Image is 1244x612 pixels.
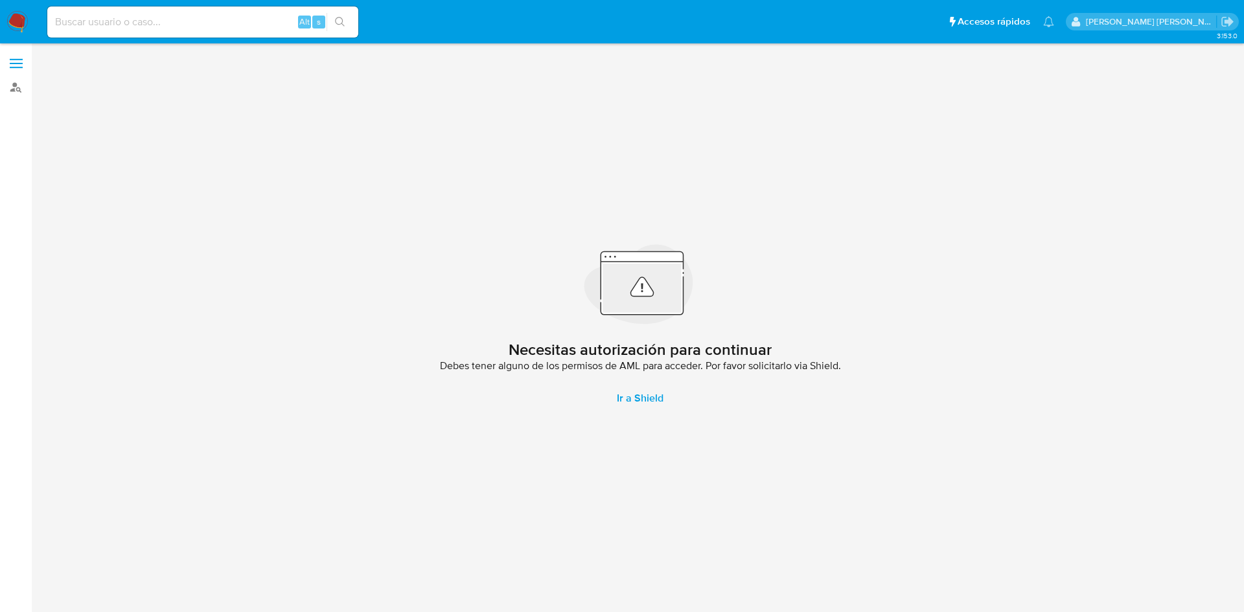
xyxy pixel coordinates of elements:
span: Accesos rápidos [958,15,1030,28]
a: Ir a Shield [601,383,679,414]
a: Notificaciones [1043,16,1054,27]
p: ext_jesssali@mercadolibre.com.mx [1086,16,1217,28]
input: Buscar usuario o caso... [47,14,358,30]
button: search-icon [327,13,353,31]
span: Debes tener alguno de los permisos de AML para acceder. Por favor solicitarlo via Shield. [440,359,841,372]
span: Alt [299,16,310,28]
a: Salir [1221,15,1234,28]
span: s [317,16,321,28]
span: Ir a Shield [617,383,663,414]
h2: Necesitas autorización para continuar [509,340,772,359]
